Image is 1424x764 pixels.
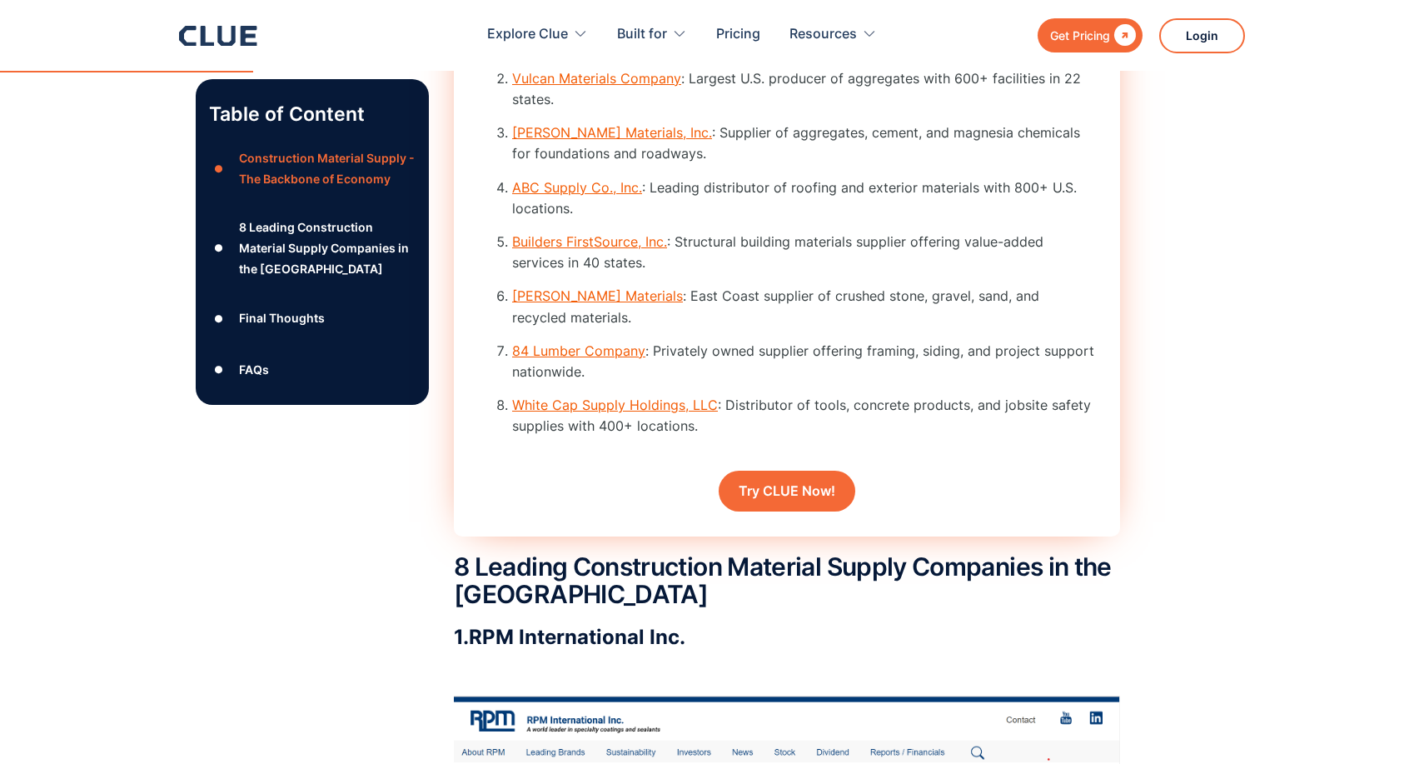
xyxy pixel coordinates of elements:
p: Table of Content [209,101,416,127]
a: ●Construction Material Supply - The Backbone of Economy [209,147,416,189]
a: 84 Lumber Company [512,342,645,359]
div: Final Thoughts [239,307,325,328]
div: FAQs [239,359,269,380]
div: Construction Material Supply - The Backbone of Economy [239,147,416,189]
a: Builders FirstSource, Inc. [512,233,667,250]
div: 8 Leading Construction Material Supply Companies in the [GEOGRAPHIC_DATA] [239,217,416,280]
li: : Privately owned supplier offering framing, siding, and project support nationwide. [512,341,1095,382]
div: Built for [617,8,687,61]
p: ‍ [454,658,1120,679]
div: ● [209,306,229,331]
div: ● [209,236,229,261]
div: Built for [617,8,667,61]
li: : Distributor of tools, concrete products, and jobsite safety supplies with 400+ locations. [512,395,1095,437]
h2: 8 Leading Construction Material Supply Companies in the [GEOGRAPHIC_DATA] [454,553,1120,608]
strong: RPM International Inc [469,625,680,649]
li: : Supplier of aggregates, cement, and magnesia chemicals for foundations and roadways. [512,122,1095,164]
div:  [1110,25,1136,46]
a: Get Pricing [1038,18,1143,52]
a: Login [1159,18,1245,53]
li: : Largest U.S. producer of aggregates with 600+ facilities in 22 states. [512,68,1095,110]
a: [PERSON_NAME] Materials, Inc. [512,124,712,141]
li: : East Coast supplier of crushed stone, gravel, sand, and recycled materials. [512,286,1095,327]
a: Try CLUE Now! [719,471,855,512]
li: : Structural building materials supplier offering value-added services in 40 states. [512,232,1095,273]
div: Resources [789,8,877,61]
div: ● [209,357,229,382]
div: Resources [789,8,857,61]
div: Get Pricing [1050,25,1110,46]
div: Explore Clue [487,8,588,61]
a: ●8 Leading Construction Material Supply Companies in the [GEOGRAPHIC_DATA] [209,217,416,280]
a: ABC Supply Co., Inc. [512,179,642,196]
div: ● [209,157,229,182]
li: : Leading distributor of roofing and exterior materials with 800+ U.S. locations. [512,177,1095,219]
a: White Cap Supply Holdings, LLC [512,397,718,413]
h3: 1. . [454,625,1120,650]
a: Pricing [716,8,760,61]
div: Explore Clue [487,8,568,61]
a: ●Final Thoughts [209,306,416,331]
a: [PERSON_NAME] Materials [512,287,683,304]
a: ●FAQs [209,357,416,382]
a: Vulcan Materials Company [512,70,681,87]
